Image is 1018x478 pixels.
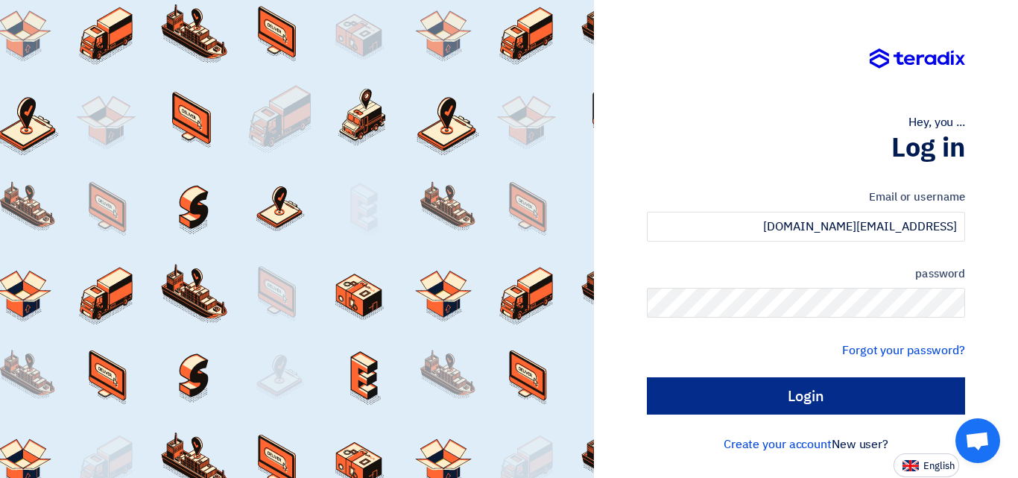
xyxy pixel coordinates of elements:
[908,113,965,131] font: Hey, you ...
[870,48,965,69] img: Teradix logo
[832,435,888,453] font: New user?
[923,459,955,473] font: English
[894,453,959,477] button: English
[647,212,965,242] input: Enter your work email or username...
[955,418,1000,463] div: Open chat
[891,128,965,168] font: Log in
[915,265,965,282] font: password
[842,342,965,359] a: Forgot your password?
[724,435,832,453] a: Create your account
[869,189,965,205] font: Email or username
[647,377,965,415] input: Login
[902,460,919,471] img: en-US.png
